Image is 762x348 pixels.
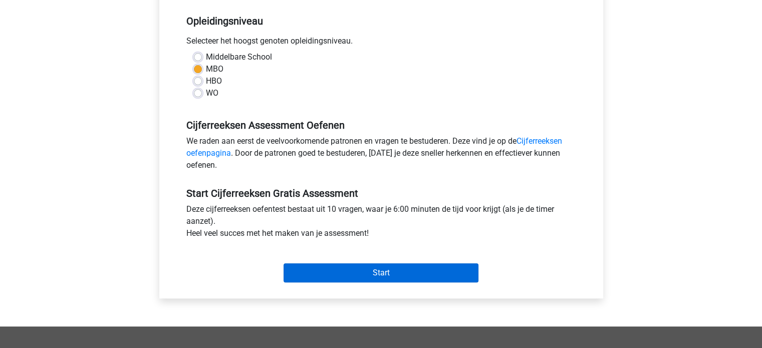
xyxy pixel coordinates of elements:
div: Selecteer het hoogst genoten opleidingsniveau. [179,35,584,51]
h5: Opleidingsniveau [186,11,576,31]
h5: Start Cijferreeksen Gratis Assessment [186,187,576,199]
label: MBO [206,63,223,75]
label: WO [206,87,218,99]
div: Deze cijferreeksen oefentest bestaat uit 10 vragen, waar je 6:00 minuten de tijd voor krijgt (als... [179,203,584,243]
input: Start [284,263,478,282]
label: Middelbare School [206,51,272,63]
h5: Cijferreeksen Assessment Oefenen [186,119,576,131]
label: HBO [206,75,222,87]
div: We raden aan eerst de veelvoorkomende patronen en vragen te bestuderen. Deze vind je op de . Door... [179,135,584,175]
